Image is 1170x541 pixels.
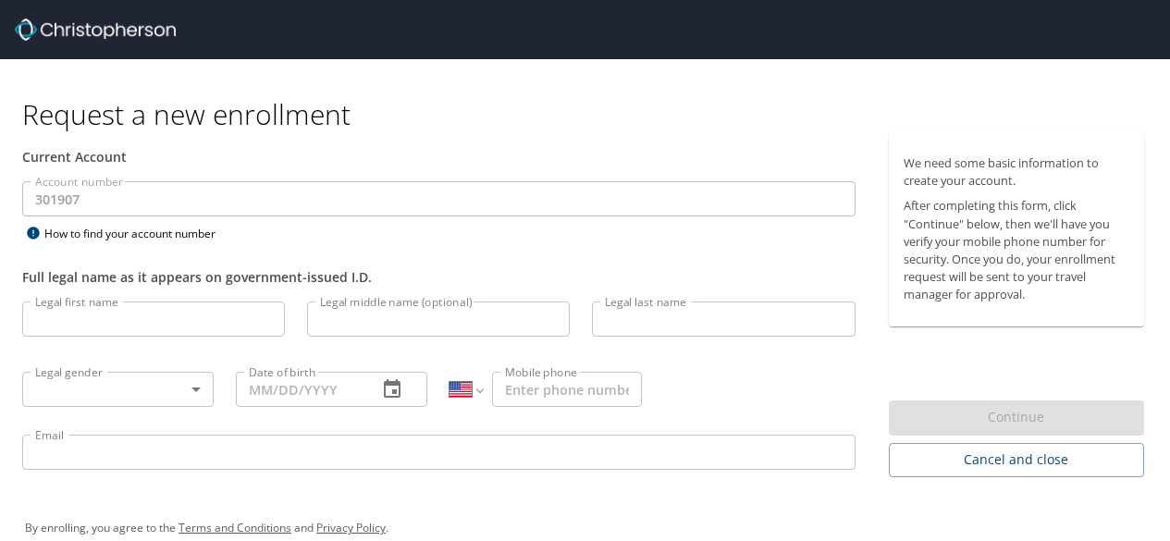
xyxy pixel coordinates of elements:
div: Current Account [22,147,856,166]
p: We need some basic information to create your account. [904,154,1129,190]
button: Cancel and close [889,443,1144,477]
input: Enter phone number [492,372,641,407]
a: Privacy Policy [316,520,386,535]
span: Cancel and close [904,449,1129,472]
div: How to find your account number [22,222,253,245]
a: Terms and Conditions [179,520,291,535]
div: Full legal name as it appears on government-issued I.D. [22,267,856,287]
p: After completing this form, click "Continue" below, then we'll have you verify your mobile phone ... [904,197,1129,303]
div: ​ [22,372,214,407]
input: MM/DD/YYYY [236,372,363,407]
img: cbt logo [15,18,176,41]
h1: Request a new enrollment [22,96,1159,132]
